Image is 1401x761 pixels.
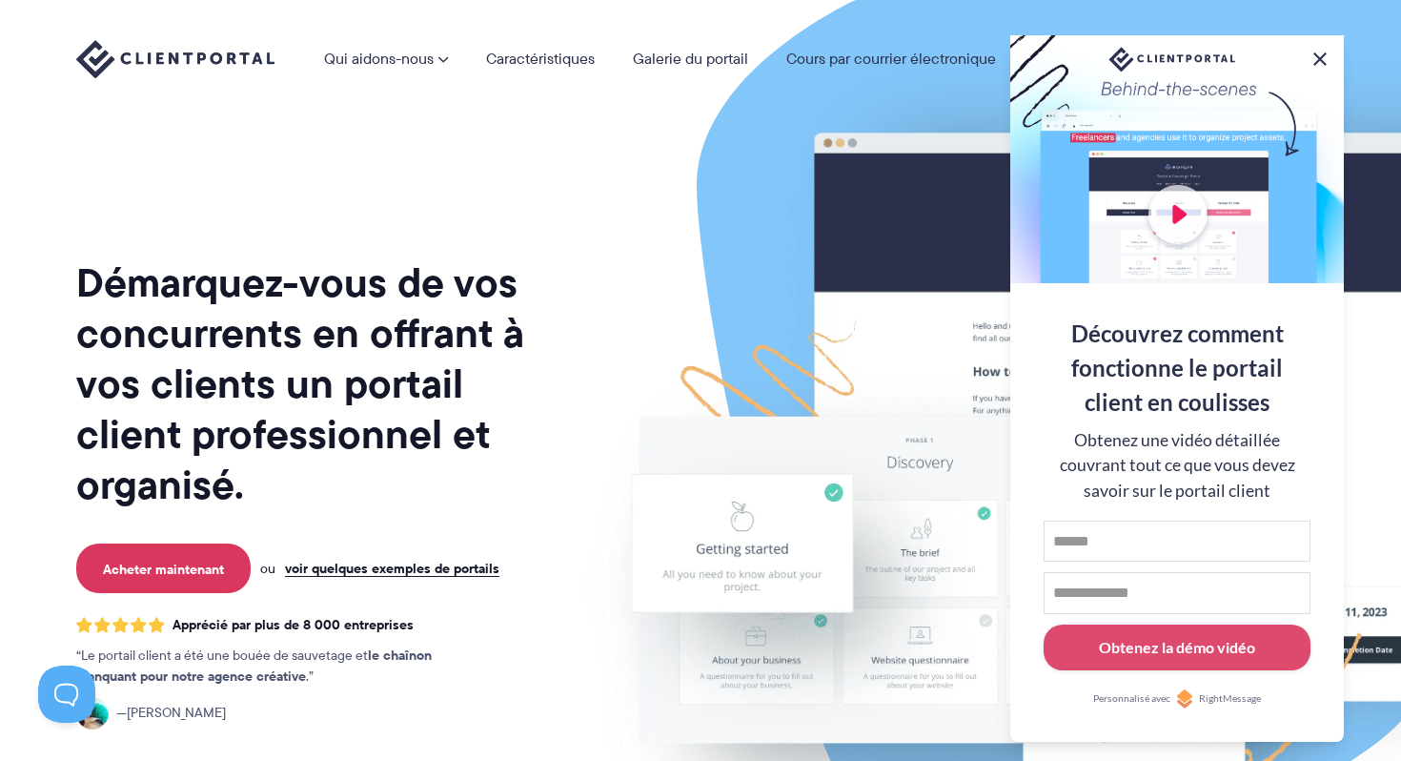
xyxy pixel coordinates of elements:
font: . [306,667,309,686]
font: Obtenez une vidéo détaillée couvrant tout ce que vous devez savoir sur le portail client [1060,430,1295,501]
iframe: Basculer le support client [38,666,95,723]
a: Cours par courrier électronique [786,51,996,67]
font: ou [260,559,275,578]
font: voir quelques exemples de portails [285,558,499,579]
font: Apprécié par plus de 8 000 entreprises [173,614,414,635]
a: Galerie du portail [633,51,748,67]
font: Le portail client a été une bouée de sauvetage et [81,646,368,665]
a: voir quelques exemples de portails [285,560,499,577]
a: Caractéristiques [486,51,595,67]
font: Qui aidons-nous [324,48,434,70]
font: RightMessage [1199,692,1261,704]
font: [PERSON_NAME] [127,703,226,722]
font: Personnalisé avec [1093,692,1170,704]
font: Caractéristiques [486,48,595,70]
a: Personnalisé avecRightMessage [1044,689,1310,709]
font: le chaînon manquant pour notre agence créative [76,645,432,687]
font: Cours par courrier électronique [786,48,996,70]
a: Qui aidons-nous [324,51,448,67]
font: Obtenez la démo vidéo [1099,638,1255,656]
font: Galerie du portail [633,48,748,70]
button: Obtenez la démo vidéo [1044,625,1310,671]
font: Démarquez-vous de vos concurrents en offrant à vos clients un portail client professionnel et org... [76,252,524,515]
img: Personnalisé avec RightMessage [1175,689,1194,709]
font: Acheter maintenant [103,559,224,580]
font: Découvrez comment fonctionne le portail client en coulisses [1071,319,1284,416]
a: Acheter maintenant [76,544,251,593]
